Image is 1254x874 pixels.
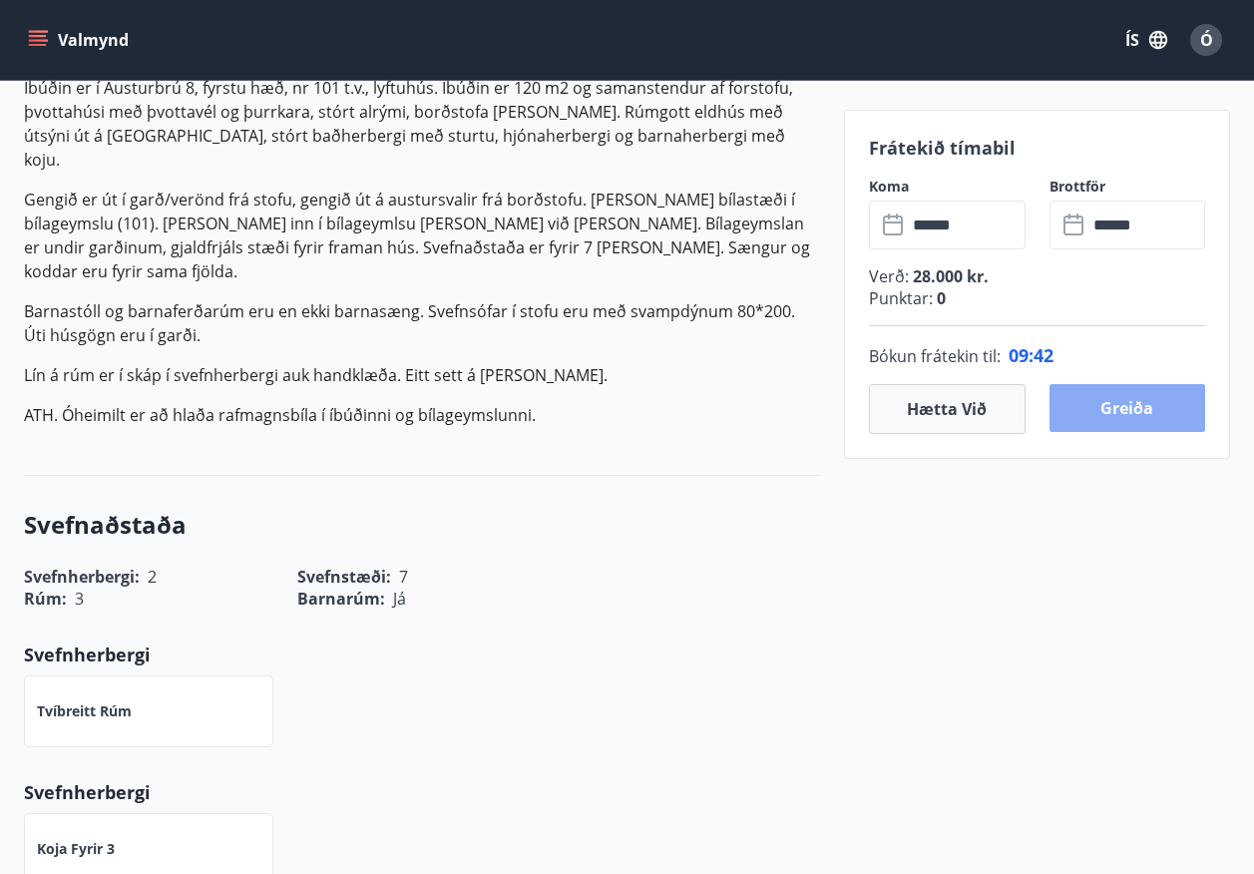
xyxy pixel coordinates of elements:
[75,588,84,610] span: 3
[24,642,820,667] p: Svefnherbergi
[24,22,137,58] button: menu
[37,701,132,721] p: Tvíbreitt rúm
[24,188,820,283] p: Gengið er út í garð/verönd frá stofu, gengið út á austursvalir frá borðstofu. [PERSON_NAME] bílas...
[24,508,820,542] h3: Svefnaðstaða
[869,265,1205,287] p: Verð :
[869,287,1205,309] p: Punktar :
[869,384,1026,434] button: Hætta við
[24,403,820,427] p: ATH. Óheimilt er að hlaða rafmagnsbíla í íbúðinni og bílageymslunni.
[869,344,1001,368] span: Bókun frátekin til :
[37,839,115,859] p: Koja fyrir 3
[1049,177,1206,197] label: Brottför
[24,779,820,805] p: Svefnherbergi
[297,588,385,610] span: Barnarúm :
[933,287,946,309] span: 0
[24,76,820,172] p: Íbúðin er í Austurbrú 8, fyrstu hæð, nr 101 t.v., lyftuhús. Íbúðin er 120 m2 og samanstendur af f...
[869,135,1205,161] p: Frátekið tímabil
[1182,16,1230,64] button: Ó
[909,265,989,287] span: 28.000 kr.
[1114,22,1178,58] button: ÍS
[24,363,820,387] p: Lín á rúm er í skáp í svefnherbergi auk handklæða. Eitt sett á [PERSON_NAME].
[1009,343,1034,367] span: 09 :
[24,299,820,347] p: Barnastóll og barnaferðarúm eru en ekki barnasæng. Svefnsófar í stofu eru með svampdýnum 80*200. ...
[1049,384,1206,432] button: Greiða
[1200,29,1213,51] span: Ó
[869,177,1026,197] label: Koma
[24,588,67,610] span: Rúm :
[393,588,406,610] span: Já
[1034,343,1053,367] span: 42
